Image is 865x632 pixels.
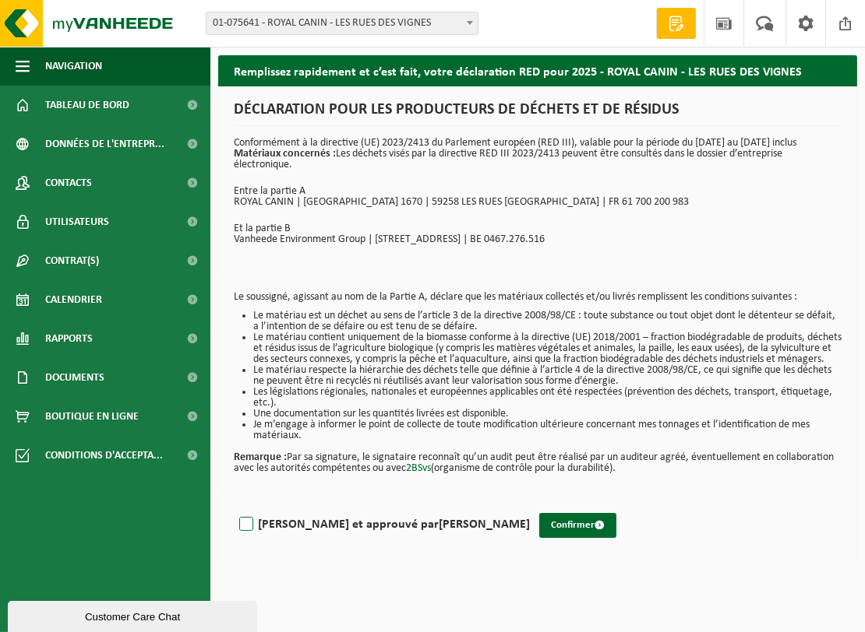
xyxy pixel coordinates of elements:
[253,332,842,365] li: Le matériau contient uniquement de la biomasse conforme à la directive (UE) 2018/2001 – fraction ...
[45,163,92,202] span: Contacts
[539,513,616,538] button: Confirmer
[234,148,336,160] strong: Matériaux concernés :
[45,202,109,241] span: Utilisateurs
[45,241,99,280] span: Contrat(s)
[253,387,842,409] li: Les législations régionales, nationales et européennes applicables ont été respectées (prévention...
[234,138,842,170] p: Conformément à la directive (UE) 2023/2413 du Parlement européen (RED III), valable pour la pério...
[234,197,842,208] p: ROYAL CANIN | [GEOGRAPHIC_DATA] 1670 | 59258 LES RUES [GEOGRAPHIC_DATA] | FR 61 700 200 983
[234,223,842,234] p: Et la partie B
[234,441,842,474] p: Par sa signature, le signataire reconnaît qu’un audit peut être réalisé par un auditeur agréé, év...
[253,311,842,332] li: Le matériau est un déchet au sens de l’article 3 de la directive 2008/98/CE : toute substance ou ...
[236,513,530,536] label: [PERSON_NAME] et approuvé par
[234,292,842,303] p: Le soussigné, agissant au nom de la Partie A, déclare que les matériaux collectés et/ou livrés re...
[8,598,260,632] iframe: chat widget
[206,12,478,35] span: 01-075641 - ROYAL CANIN - LES RUES DES VIGNES
[45,358,104,397] span: Documents
[439,518,530,531] strong: [PERSON_NAME]
[253,409,842,420] li: Une documentation sur les quantités livrées est disponible.
[234,234,842,245] p: Vanheede Environment Group | [STREET_ADDRESS] | BE 0467.276.516
[234,186,842,197] p: Entre la partie A
[234,451,287,463] strong: Remarque :
[45,47,102,86] span: Navigation
[45,86,129,125] span: Tableau de bord
[253,420,842,441] li: Je m’engage à informer le point de collecte de toute modification ultérieure concernant mes tonna...
[45,397,139,436] span: Boutique en ligne
[218,55,857,86] h2: Remplissez rapidement et c’est fait, votre déclaration RED pour 2025 - ROYAL CANIN - LES RUES DES...
[45,125,164,163] span: Données de l'entrepr...
[234,102,842,126] h1: DÉCLARATION POUR LES PRODUCTEURS DE DÉCHETS ET DE RÉSIDUS
[45,436,163,475] span: Conditions d'accepta...
[253,365,842,387] li: Le matériau respecte la hiérarchie des déchets telle que définie à l’article 4 de la directive 20...
[207,12,478,34] span: 01-075641 - ROYAL CANIN - LES RUES DES VIGNES
[45,280,102,319] span: Calendrier
[406,462,431,474] a: 2BSvs
[45,319,93,358] span: Rapports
